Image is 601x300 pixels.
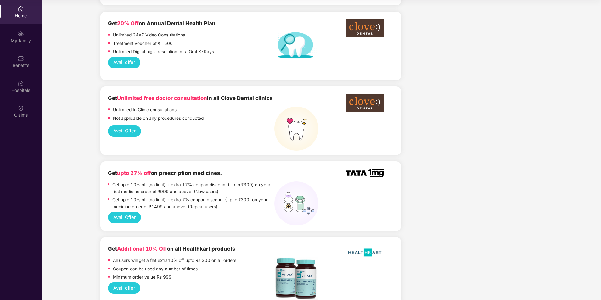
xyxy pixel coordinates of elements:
[108,20,216,26] b: Get on Annual Dental Health Plan
[108,246,235,252] b: Get on all Healthkart products
[18,105,24,111] img: svg+xml;base64,PHN2ZyBpZD0iQ2xhaW0iIHhtbG5zPSJodHRwOi8vd3d3LnczLm9yZy8yMDAwL3N2ZyIgd2lkdGg9IjIwIi...
[113,40,173,47] p: Treatment voucher of ₹ 1500
[113,257,238,264] p: All users will get a flat extra10% off upto Rs 300 on all orders.
[112,197,275,210] p: Get upto 10% off (no limit) + extra 7% coupon discount (Up to ₹300) on your medicine order of ₹14...
[117,246,167,252] span: Additional 10% Off
[112,181,275,195] p: Get upto 10% off (no limit) + extra 17% coupon discount (Up to ₹300) on your first medicine order...
[18,55,24,62] img: svg+xml;base64,PHN2ZyBpZD0iQmVuZWZpdHMiIHhtbG5zPSJodHRwOi8vd3d3LnczLm9yZy8yMDAwL3N2ZyIgd2lkdGg9Ij...
[346,245,384,260] img: HealthKart-Logo-702x526.png
[113,107,177,114] p: Unlimited In Clinic consultations
[113,32,185,39] p: Unlimited 24x7 Video Consultations
[117,20,139,26] span: 20% Off
[113,274,171,281] p: Minimum order value Rs 999
[274,32,318,59] img: Dental%20helath%20plan.png
[108,57,140,69] button: Avail offer
[274,181,318,225] img: medicines%20(1).png
[108,95,273,101] b: Get in all Clove Dental clinics
[274,107,318,151] img: teeth%20high.png
[18,31,24,37] img: svg+xml;base64,PHN2ZyB3aWR0aD0iMjAiIGhlaWdodD0iMjAiIHZpZXdCb3g9IjAgMCAyMCAyMCIgZmlsbD0ibm9uZSIgeG...
[346,169,384,177] img: TATA_1mg_Logo.png
[113,266,199,273] p: Coupon can be used any number of times.
[108,170,222,176] b: Get on prescription medicines.
[18,6,24,12] img: svg+xml;base64,PHN2ZyBpZD0iSG9tZSIgeG1sbnM9Imh0dHA6Ly93d3cudzMub3JnLzIwMDAvc3ZnIiB3aWR0aD0iMjAiIG...
[108,212,141,223] button: Avail Offer
[113,115,204,122] p: Not applicable on any procedures conducted
[108,282,140,294] button: Avail offer
[113,48,214,55] p: Unlimited Digital high-resolution Intra Oral X-Rays
[108,125,141,137] button: Avail Offer
[346,94,384,112] img: clove-dental%20png.png
[346,19,384,37] img: clove-dental%20png.png
[18,80,24,86] img: svg+xml;base64,PHN2ZyBpZD0iSG9zcGl0YWxzIiB4bWxucz0iaHR0cDovL3d3dy53My5vcmcvMjAwMC9zdmciIHdpZHRoPS...
[117,95,207,101] span: Unlimited free doctor consultation
[117,170,151,176] span: upto 27% off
